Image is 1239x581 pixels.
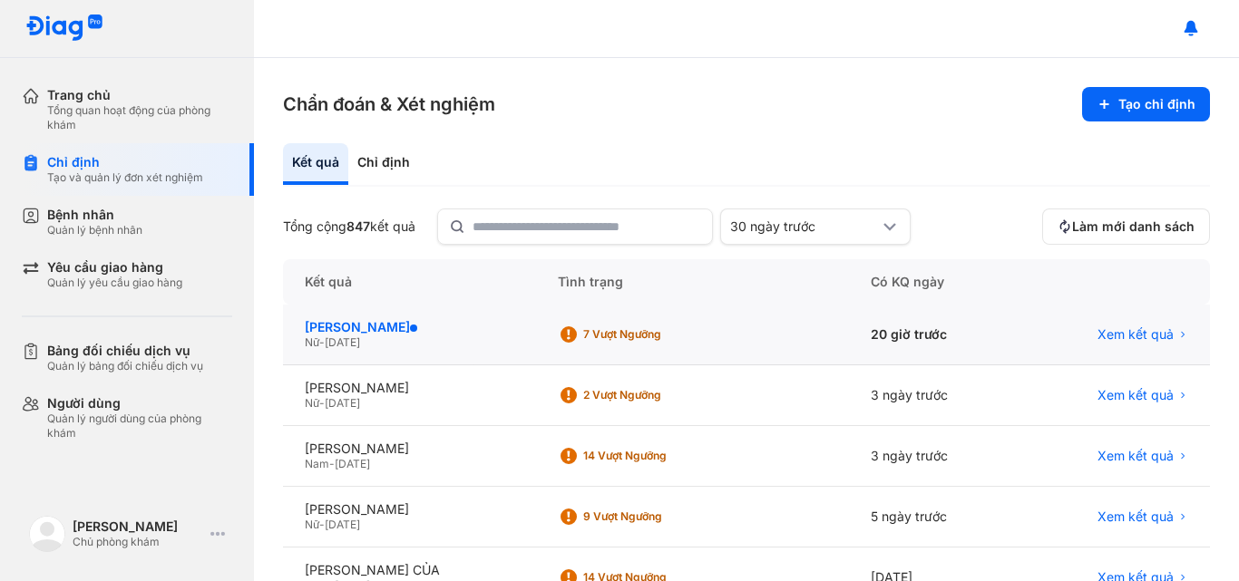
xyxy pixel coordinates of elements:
button: Làm mới danh sách [1042,208,1210,245]
div: Tổng cộng kết quả [283,218,415,235]
div: Có KQ ngày [849,259,1019,305]
div: Chủ phòng khám [73,535,203,549]
div: Yêu cầu giao hàng [47,259,182,276]
div: 30 ngày trước [730,218,879,235]
h3: Chẩn đoán & Xét nghiệm [283,92,495,117]
div: Tạo và quản lý đơn xét nghiệm [47,170,203,185]
div: 3 ngày trước [849,426,1019,487]
div: 9 Vượt ngưỡng [583,509,728,524]
div: Chỉ định [47,154,203,170]
div: Bảng đối chiếu dịch vụ [47,343,203,359]
button: Tạo chỉ định [1082,87,1210,121]
div: Chỉ định [348,143,419,185]
div: [PERSON_NAME] [305,380,514,396]
div: Quản lý bệnh nhân [47,223,142,237]
div: 14 Vượt ngưỡng [583,449,728,463]
div: 3 ngày trước [849,365,1019,426]
span: Nữ [305,335,319,349]
span: [DATE] [325,335,360,349]
div: Quản lý yêu cầu giao hàng [47,276,182,290]
span: Xem kết quả [1098,508,1174,525]
div: [PERSON_NAME] [305,319,514,335]
span: Xem kết quả [1098,326,1174,343]
div: [PERSON_NAME] [305,501,514,518]
span: [DATE] [325,518,360,531]
div: Người dùng [47,395,232,412]
span: - [319,518,325,531]
div: Trang chủ [47,87,232,103]
div: Tình trạng [536,259,849,305]
div: Tổng quan hoạt động của phòng khám [47,103,232,132]
div: [PERSON_NAME] [73,518,203,535]
div: 2 Vượt ngưỡng [583,388,728,402]
span: [DATE] [335,457,370,470]
div: Quản lý người dùng của phòng khám [47,412,232,441]
div: 5 ngày trước [849,487,1019,547]
span: [DATE] [325,396,360,410]
div: [PERSON_NAME] CỦA [305,562,514,578]
span: - [319,396,325,410]
span: Nam [305,457,329,470]
img: logo [25,15,103,43]
div: 7 Vượt ngưỡng [583,327,728,342]
div: Kết quả [283,259,536,305]
span: - [319,335,325,349]
span: Nữ [305,396,319,410]
span: Làm mới danh sách [1072,218,1195,235]
div: Kết quả [283,143,348,185]
div: [PERSON_NAME] [305,441,514,457]
span: Xem kết quả [1098,387,1174,403]
span: Nữ [305,518,319,531]
span: - [329,457,335,470]
div: 20 giờ trước [849,305,1019,365]
span: 847 [346,218,370,234]
span: Xem kết quả [1098,448,1174,464]
img: logo [29,516,65,552]
div: Quản lý bảng đối chiếu dịch vụ [47,359,203,373]
div: Bệnh nhân [47,207,142,223]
